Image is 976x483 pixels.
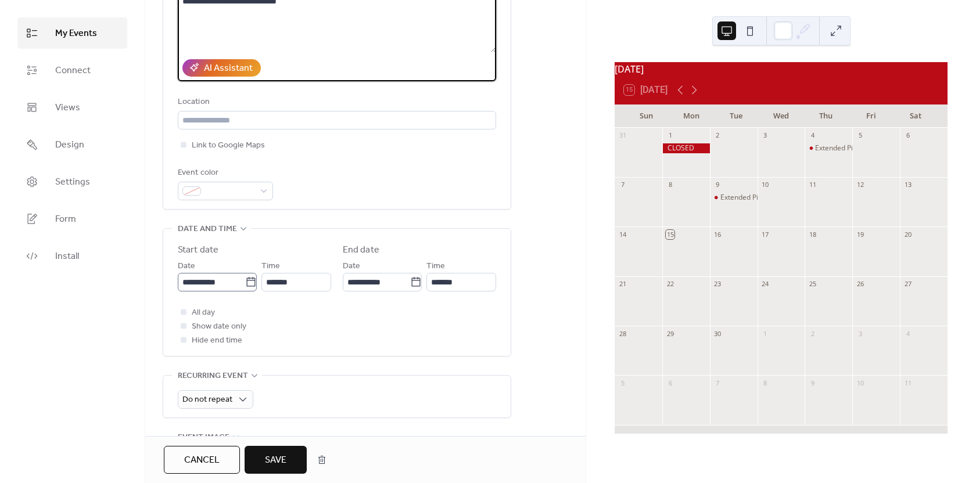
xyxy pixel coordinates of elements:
[808,131,817,140] div: 4
[624,104,669,128] div: Sun
[856,379,864,387] div: 10
[808,329,817,338] div: 2
[178,166,271,180] div: Event color
[713,280,722,289] div: 23
[618,131,627,140] div: 31
[55,250,79,264] span: Install
[808,379,817,387] div: 9
[55,101,80,115] span: Views
[713,329,722,338] div: 30
[856,280,864,289] div: 26
[714,104,759,128] div: Tue
[426,259,445,273] span: Time
[666,131,674,140] div: 1
[192,306,215,320] span: All day
[713,379,722,387] div: 7
[182,59,261,77] button: AI Assistant
[903,131,912,140] div: 6
[805,143,852,153] div: Extended Pickup Hours!
[710,193,758,203] div: Extended Pickup Hours!
[265,453,286,467] span: Save
[761,230,770,239] div: 17
[17,240,127,272] a: Install
[343,243,379,257] div: End date
[666,230,674,239] div: 15
[848,104,893,128] div: Fri
[17,92,127,123] a: Views
[178,369,248,383] span: Recurring event
[178,259,195,273] span: Date
[808,280,817,289] div: 25
[178,243,218,257] div: Start date
[17,129,127,160] a: Design
[618,230,627,239] div: 14
[903,379,912,387] div: 11
[713,181,722,189] div: 9
[192,334,242,348] span: Hide end time
[17,203,127,235] a: Form
[808,181,817,189] div: 11
[808,230,817,239] div: 18
[17,166,127,197] a: Settings
[856,230,864,239] div: 19
[666,379,674,387] div: 6
[618,379,627,387] div: 5
[894,104,938,128] div: Sat
[720,193,796,203] div: Extended Pickup Hours!
[761,379,770,387] div: 8
[17,55,127,86] a: Connect
[204,62,253,75] div: AI Assistant
[903,181,912,189] div: 13
[164,446,240,474] button: Cancel
[343,259,360,273] span: Date
[761,131,770,140] div: 3
[666,329,674,338] div: 29
[856,181,864,189] div: 12
[178,222,237,236] span: Date and time
[182,392,232,408] span: Do not repeat
[192,139,265,153] span: Link to Google Maps
[618,280,627,289] div: 21
[713,230,722,239] div: 16
[903,230,912,239] div: 20
[761,329,770,338] div: 1
[55,212,76,226] span: Form
[618,329,627,338] div: 28
[261,259,280,273] span: Time
[55,64,91,78] span: Connect
[178,431,229,445] span: Event image
[55,27,97,41] span: My Events
[666,280,674,289] div: 22
[55,175,90,189] span: Settings
[903,280,912,289] div: 27
[903,329,912,338] div: 4
[803,104,848,128] div: Thu
[178,95,494,109] div: Location
[669,104,713,128] div: Mon
[856,329,864,338] div: 3
[662,143,710,153] div: CLOSED
[618,181,627,189] div: 7
[184,453,220,467] span: Cancel
[192,320,246,334] span: Show date only
[761,181,770,189] div: 10
[17,17,127,49] a: My Events
[856,131,864,140] div: 5
[759,104,803,128] div: Wed
[245,446,307,474] button: Save
[815,143,891,153] div: Extended Pickup Hours!
[615,62,948,76] div: [DATE]
[713,131,722,140] div: 2
[761,280,770,289] div: 24
[55,138,84,152] span: Design
[666,181,674,189] div: 8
